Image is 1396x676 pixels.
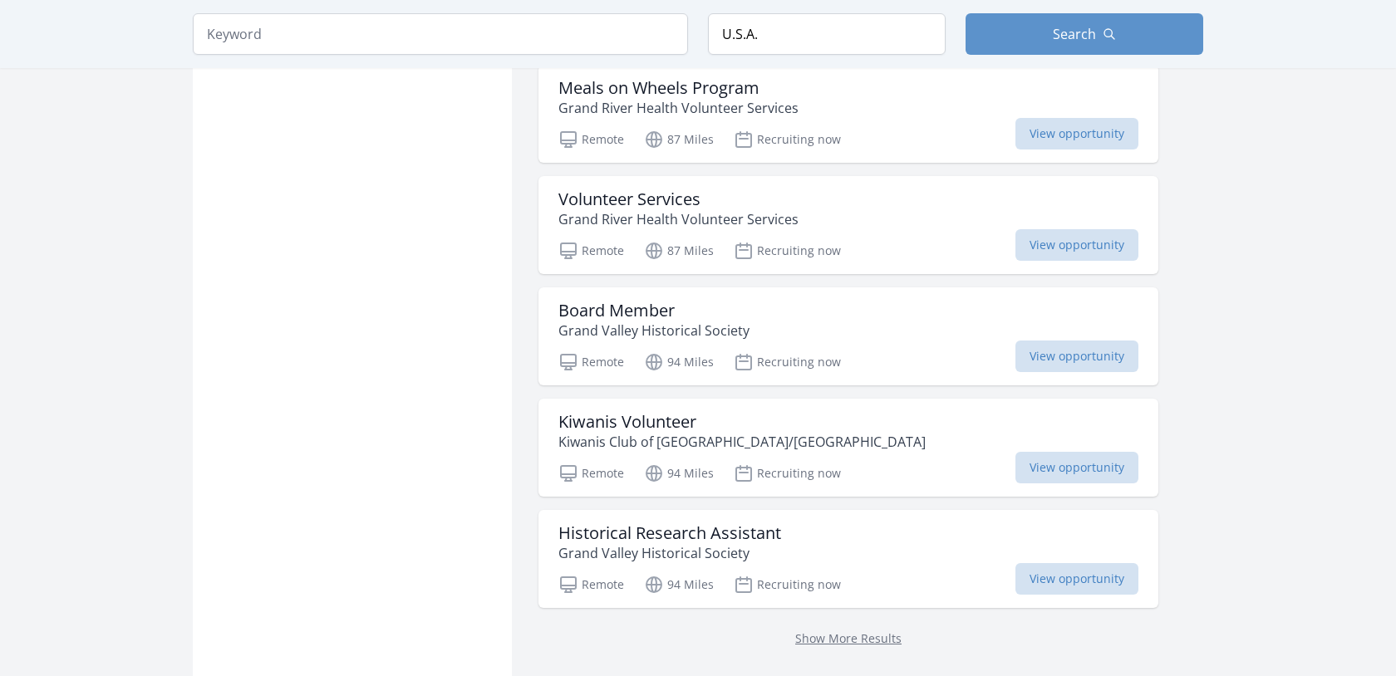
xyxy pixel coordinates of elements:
[734,130,841,149] p: Recruiting now
[558,189,799,209] h3: Volunteer Services
[193,13,688,55] input: Keyword
[558,352,624,372] p: Remote
[734,352,841,372] p: Recruiting now
[644,463,714,483] p: 94 Miles
[538,287,1158,385] a: Board Member Grand Valley Historical Society Remote 94 Miles Recruiting now View opportunity
[734,575,841,595] p: Recruiting now
[558,412,926,432] h3: Kiwanis Volunteer
[734,241,841,261] p: Recruiting now
[558,432,926,452] p: Kiwanis Club of [GEOGRAPHIC_DATA]/[GEOGRAPHIC_DATA]
[644,130,714,149] p: 87 Miles
[1015,340,1138,372] span: View opportunity
[734,463,841,483] p: Recruiting now
[538,399,1158,497] a: Kiwanis Volunteer Kiwanis Club of [GEOGRAPHIC_DATA]/[GEOGRAPHIC_DATA] Remote 94 Miles Recruiting ...
[558,209,799,229] p: Grand River Health Volunteer Services
[708,13,946,55] input: Location
[558,130,624,149] p: Remote
[558,321,750,340] p: Grand Valley Historical Society
[538,510,1158,608] a: Historical Research Assistant Grand Valley Historical Society Remote 94 Miles Recruiting now View...
[558,523,781,543] h3: Historical Research Assistant
[558,241,624,261] p: Remote
[644,352,714,372] p: 94 Miles
[558,98,799,118] p: Grand River Health Volunteer Services
[966,13,1203,55] button: Search
[795,630,902,646] a: Show More Results
[1015,229,1138,261] span: View opportunity
[1015,118,1138,149] span: View opportunity
[538,65,1158,163] a: Meals on Wheels Program Grand River Health Volunteer Services Remote 87 Miles Recruiting now View...
[538,176,1158,274] a: Volunteer Services Grand River Health Volunteer Services Remote 87 Miles Recruiting now View oppo...
[644,241,714,261] p: 87 Miles
[1015,452,1138,483] span: View opportunity
[558,463,624,483] p: Remote
[644,575,714,595] p: 94 Miles
[558,543,781,563] p: Grand Valley Historical Society
[1015,563,1138,595] span: View opportunity
[558,78,799,98] h3: Meals on Wheels Program
[558,301,750,321] h3: Board Member
[558,575,624,595] p: Remote
[1053,24,1096,44] span: Search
